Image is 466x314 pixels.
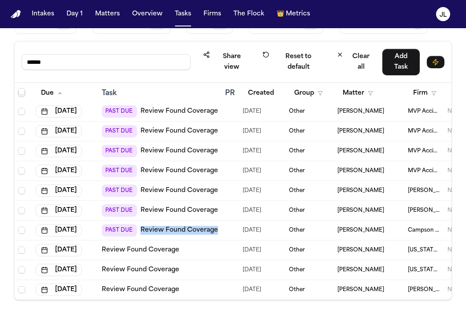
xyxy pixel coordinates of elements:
[171,6,195,22] button: Tasks
[102,246,179,255] a: Review Found Coverage
[331,48,379,75] button: Clear all
[230,6,268,22] button: The Flock
[18,266,25,273] span: Select row
[337,247,384,254] span: Javon Giles
[243,224,261,236] span: 9/23/2025, 8:54:07 PM
[337,227,384,234] span: Maria Estela Ventura
[36,224,82,236] button: [DATE]
[36,244,82,256] button: [DATE]
[63,6,86,22] button: Day 1
[408,187,440,194] span: Martello Law Firm
[102,204,137,217] span: PAST DUE
[18,286,25,293] span: Select row
[102,285,179,294] a: Review Found Coverage
[243,284,261,296] span: 9/25/2025, 10:44:05 AM
[337,187,384,194] span: Esad Mackic
[141,226,218,235] a: Review Found Coverage
[243,204,261,217] span: 9/23/2025, 5:56:23 PM
[18,227,25,234] span: Select row
[18,187,25,194] span: Select row
[408,266,440,273] span: Michigan Auto Law
[28,6,58,22] button: Intakes
[36,204,82,217] button: [DATE]
[427,56,444,68] button: Immediate Task
[289,286,305,293] span: Other
[243,244,261,256] span: 9/24/2025, 12:23:18 PM
[408,207,440,214] span: Angell Law
[36,284,82,296] button: [DATE]
[273,6,314,22] button: crownMetrics
[289,227,305,234] span: Other
[11,10,21,18] a: Home
[257,48,328,75] button: Reset to default
[141,206,218,215] a: Review Found Coverage
[18,247,25,254] span: Select row
[408,227,440,234] span: Campson & Campson
[102,224,137,236] span: PAST DUE
[36,264,82,276] button: [DATE]
[11,10,21,18] img: Finch Logo
[289,266,305,273] span: Other
[337,207,384,214] span: April Andrews
[337,266,384,273] span: Javon Giles
[102,266,179,274] a: Review Found Coverage
[18,207,25,214] span: Select row
[198,48,254,75] button: Share view
[289,247,305,254] span: Other
[337,286,384,293] span: Lilliana Bernal
[408,286,440,293] span: Ruy Mireles Law Firm
[129,6,166,22] button: Overview
[243,185,261,197] span: 9/24/2025, 3:59:48 PM
[141,186,218,195] a: Review Found Coverage
[408,247,440,254] span: Michigan Auto Law
[289,207,305,214] span: Other
[92,6,123,22] button: Matters
[102,185,137,197] span: PAST DUE
[289,187,305,194] span: Other
[200,6,225,22] button: Firms
[382,49,420,75] button: Add Task
[243,264,261,276] span: 9/24/2025, 12:23:18 PM
[36,185,82,197] button: [DATE]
